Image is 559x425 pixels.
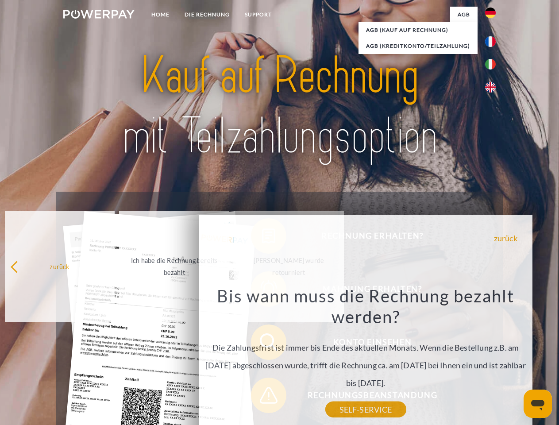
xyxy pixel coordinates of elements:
a: SELF-SERVICE [325,402,406,417]
img: logo-powerpay-white.svg [63,10,135,19]
a: SUPPORT [237,7,279,23]
img: fr [485,36,496,47]
h3: Bis wann muss die Rechnung bezahlt werden? [204,285,527,328]
div: zurück [10,260,110,272]
a: zurück [494,234,517,242]
img: en [485,82,496,93]
img: it [485,59,496,70]
div: Die Zahlungsfrist ist immer bis Ende des aktuellen Monats. Wenn die Bestellung z.B. am [DATE] abg... [204,285,527,410]
a: Home [144,7,177,23]
img: title-powerpay_de.svg [85,42,474,170]
a: AGB (Kauf auf Rechnung) [359,22,478,38]
iframe: Schaltfläche zum Öffnen des Messaging-Fensters [524,390,552,418]
a: agb [450,7,478,23]
a: AGB (Kreditkonto/Teilzahlung) [359,38,478,54]
a: DIE RECHNUNG [177,7,237,23]
div: Ich habe die Rechnung bereits bezahlt [124,255,224,278]
img: de [485,8,496,18]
